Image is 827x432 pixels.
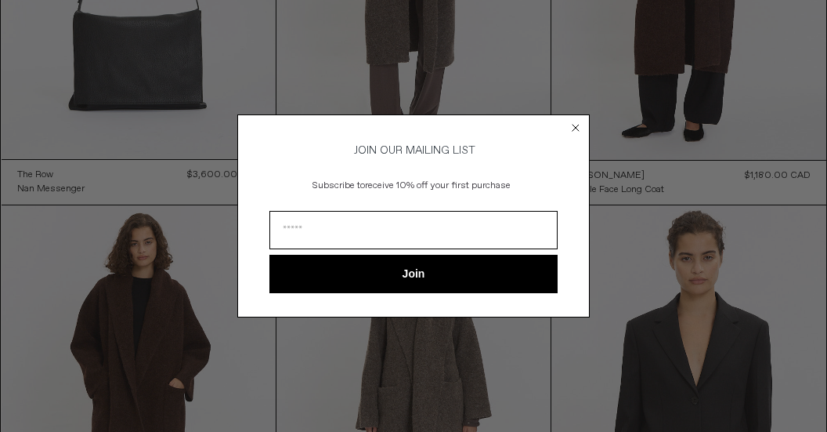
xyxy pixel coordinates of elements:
button: Join [269,255,558,293]
button: Close dialog [568,120,583,136]
span: Subscribe to [312,180,365,192]
span: JOIN OUR MAILING LIST [352,143,475,158]
input: Email [269,211,558,249]
span: receive 10% off your first purchase [365,180,511,192]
